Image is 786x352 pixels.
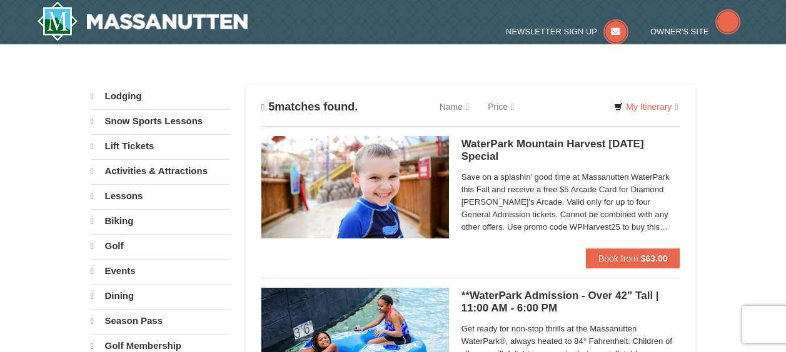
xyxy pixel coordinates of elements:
[598,253,638,263] span: Book from
[461,138,680,163] h5: WaterPark Mountain Harvest [DATE] Special
[91,259,230,283] a: Events
[506,27,597,36] span: Newsletter Sign Up
[91,184,230,208] a: Lessons
[37,1,248,41] a: Massanutten Resort
[430,94,478,119] a: Name
[650,27,740,36] a: Owner's Site
[91,284,230,308] a: Dining
[91,134,230,158] a: Lift Tickets
[641,253,668,263] strong: $63.00
[586,248,680,268] button: Book from $63.00
[606,97,686,116] a: My Itinerary
[91,309,230,333] a: Season Pass
[91,234,230,258] a: Golf
[461,290,680,315] h5: **WaterPark Admission - Over 42” Tall | 11:00 AM - 6:00 PM
[650,27,709,36] span: Owner's Site
[506,27,628,36] a: Newsletter Sign Up
[37,1,248,41] img: Massanutten Resort Logo
[91,109,230,133] a: Snow Sports Lessons
[461,171,680,233] span: Save on a splashin' good time at Massanutten WaterPark this Fall and receive a free $5 Arcade Car...
[478,94,523,119] a: Price
[91,159,230,183] a: Activities & Attractions
[261,136,449,238] img: 6619917-1412-d332ca3f.jpg
[91,209,230,233] a: Biking
[91,85,230,108] a: Lodging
